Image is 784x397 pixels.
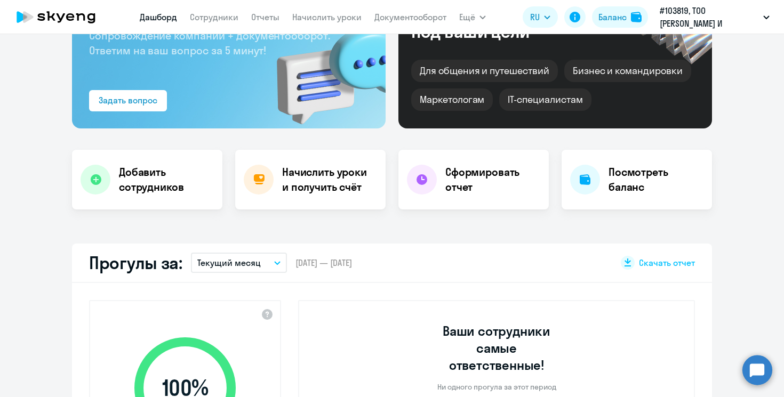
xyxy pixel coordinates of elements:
[190,12,238,22] a: Сотрудники
[437,382,556,392] p: Ни одного прогула за этот период
[459,11,475,23] span: Ещё
[99,94,157,107] div: Задать вопрос
[411,60,558,82] div: Для общения и путешествий
[411,4,594,40] div: Курсы английского под ваши цели
[89,90,167,111] button: Задать вопрос
[530,11,540,23] span: RU
[598,11,627,23] div: Баланс
[523,6,558,28] button: RU
[191,253,287,273] button: Текущий месяц
[499,88,591,111] div: IT-специалистам
[592,6,648,28] button: Балансbalance
[140,12,177,22] a: Дашборд
[261,9,386,128] img: bg-img
[251,12,279,22] a: Отчеты
[654,4,775,30] button: #103819, ТОО [PERSON_NAME] И ПАРТНЕРЫ
[374,12,446,22] a: Документооборот
[459,6,486,28] button: Ещё
[609,165,703,195] h4: Посмотреть баланс
[89,252,182,273] h2: Прогулы за:
[119,165,214,195] h4: Добавить сотрудников
[428,322,565,374] h3: Ваши сотрудники самые ответственные!
[639,257,695,269] span: Скачать отчет
[660,4,759,30] p: #103819, ТОО [PERSON_NAME] И ПАРТНЕРЫ
[411,88,493,111] div: Маркетологам
[282,165,375,195] h4: Начислить уроки и получить счёт
[445,165,540,195] h4: Сформировать отчет
[295,257,352,269] span: [DATE] — [DATE]
[631,12,642,22] img: balance
[197,256,261,269] p: Текущий месяц
[292,12,362,22] a: Начислить уроки
[564,60,691,82] div: Бизнес и командировки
